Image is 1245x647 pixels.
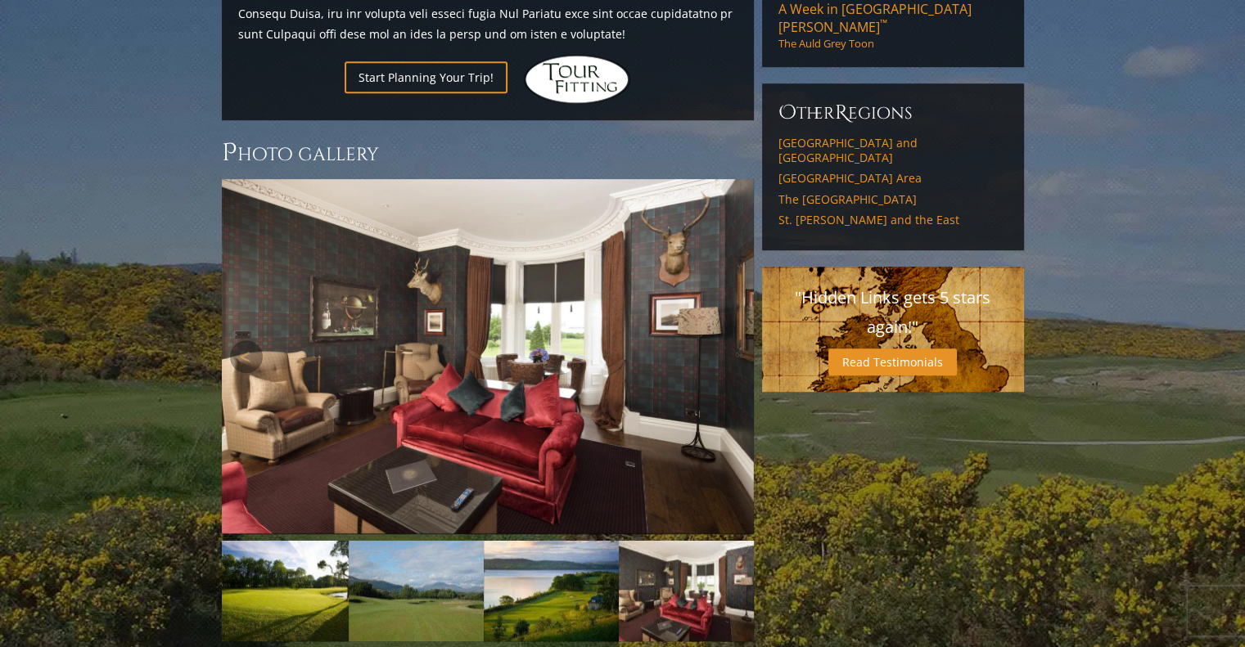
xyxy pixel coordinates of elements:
[778,213,1008,227] a: St. [PERSON_NAME] and the East
[778,283,1008,342] p: "Hidden Links gets 5 stars again!"
[778,100,796,126] span: O
[524,55,630,104] img: Hidden Links
[230,340,263,373] a: Previous
[222,137,754,169] h3: Photo Gallery
[835,100,848,126] span: R
[345,61,507,93] a: Start Planning Your Trip!
[778,100,1008,126] h6: ther egions
[778,192,1008,207] a: The [GEOGRAPHIC_DATA]
[828,348,957,375] a: Read Testimonials
[880,16,887,30] sup: ™
[778,171,1008,186] a: [GEOGRAPHIC_DATA] Area
[778,136,1008,164] a: [GEOGRAPHIC_DATA] and [GEOGRAPHIC_DATA]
